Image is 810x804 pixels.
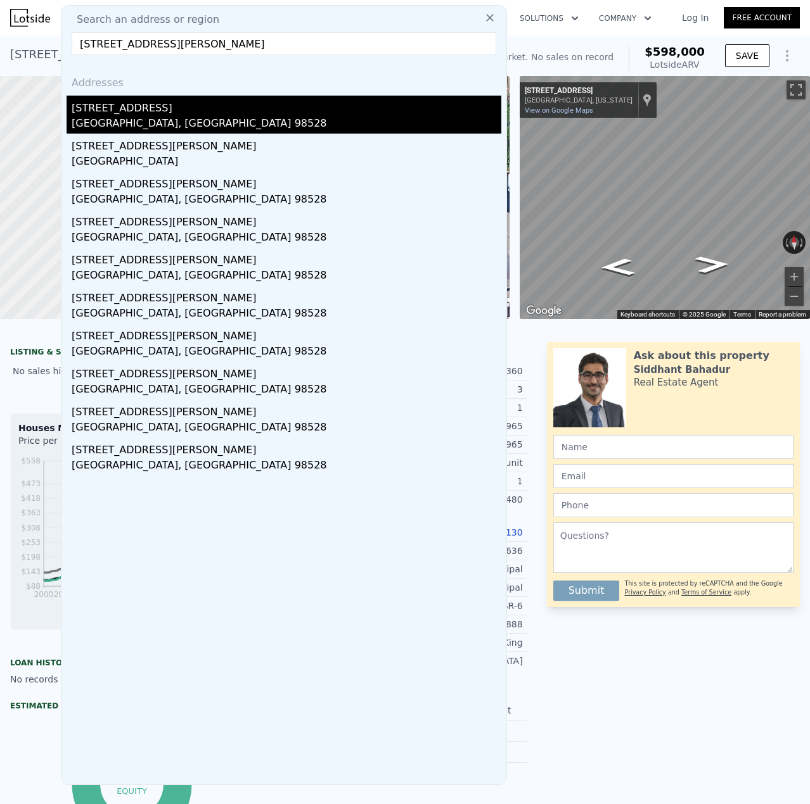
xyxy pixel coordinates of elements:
div: Addresses [67,65,501,96]
div: [GEOGRAPHIC_DATA], [GEOGRAPHIC_DATA] 98528 [72,116,501,134]
input: Name [553,435,794,459]
div: 12,636 [405,544,523,557]
div: Street View [520,76,810,319]
a: Log In [667,11,724,24]
button: SAVE [725,44,769,67]
div: [GEOGRAPHIC_DATA], [GEOGRAPHIC_DATA] 98528 [72,192,501,210]
tspan: 2002 [54,590,74,599]
div: [GEOGRAPHIC_DATA], [GEOGRAPHIC_DATA] 98528 [72,306,501,323]
div: [GEOGRAPHIC_DATA], [GEOGRAPHIC_DATA] 98528 [72,458,501,475]
span: Search an address or region [67,12,219,27]
button: Company [589,7,662,30]
tspan: $88 [26,582,41,591]
button: Submit [553,581,620,601]
tspan: $418 [21,494,41,503]
tspan: $363 [21,508,41,517]
div: [GEOGRAPHIC_DATA], [GEOGRAPHIC_DATA] 98528 [72,268,501,286]
div: Siddhant Bahadur [634,363,730,376]
tspan: $143 [21,567,41,576]
button: Rotate clockwise [799,231,806,254]
div: [STREET_ADDRESS][PERSON_NAME] [72,361,501,382]
div: Price per Square Foot [18,434,132,455]
path: Go East, S 241st St [681,252,744,277]
div: [STREET_ADDRESS] [525,86,633,96]
tspan: 2000 [34,590,54,599]
div: LISTING & SALE HISTORY [10,347,253,360]
div: This site is protected by reCAPTCHA and the Google and apply. [624,575,794,601]
div: [STREET_ADDRESS][PERSON_NAME] [72,437,501,458]
span: $598,000 [645,45,705,58]
tspan: $308 [21,524,41,532]
a: Report a problem [759,311,806,318]
div: [STREET_ADDRESS][PERSON_NAME] [72,248,501,268]
div: Forced air unit [405,456,523,469]
div: [GEOGRAPHIC_DATA], [GEOGRAPHIC_DATA] 98528 [72,230,501,248]
div: No sales history record for this property. [10,360,253,382]
a: Show location on map [643,93,652,107]
button: Keyboard shortcuts [620,310,675,319]
a: Privacy Policy [624,589,665,596]
button: Zoom out [785,287,804,306]
input: Email [553,464,794,488]
div: Ask about this property [634,348,769,363]
div: [STREET_ADDRESS][PERSON_NAME] [72,210,501,230]
div: SR-6 [405,600,523,612]
tspan: $473 [21,479,41,488]
div: Off Market. No sales on record [479,51,614,63]
path: Go West, S 241st St [586,254,649,280]
div: [GEOGRAPHIC_DATA], [US_STATE] [525,96,633,104]
img: Lotside [10,9,50,27]
input: Phone [553,493,794,517]
a: View on Google Maps [525,106,593,115]
div: [STREET_ADDRESS] [72,96,501,116]
div: [STREET_ADDRESS][PERSON_NAME] [72,172,501,192]
span: © 2025 Google [683,311,726,318]
div: [STREET_ADDRESS][PERSON_NAME] [72,134,501,154]
button: Reset the view [788,231,799,254]
tspan: $253 [21,538,41,547]
a: Free Account [724,7,800,28]
a: Terms (opens in new tab) [733,311,751,318]
button: Show Options [775,43,800,68]
div: Loan history from public records [10,658,253,668]
div: Real Estate Agent [634,376,719,389]
div: [STREET_ADDRESS] , Kent , WA 98030 [10,46,222,63]
button: Rotate counterclockwise [783,231,790,254]
div: [STREET_ADDRESS][PERSON_NAME] [72,323,501,344]
div: [STREET_ADDRESS][PERSON_NAME] [72,286,501,306]
tspan: equity [117,786,147,795]
div: No records available. [10,673,253,686]
div: [GEOGRAPHIC_DATA], [GEOGRAPHIC_DATA] 98528 [72,344,501,361]
div: [STREET_ADDRESS][PERSON_NAME] [72,399,501,420]
a: Terms of Service [681,589,731,596]
button: Zoom in [785,267,804,286]
tspan: $558 [21,456,41,465]
button: Solutions [510,7,589,30]
div: Estimated Equity [10,701,253,711]
a: Open this area in Google Maps (opens a new window) [523,303,565,319]
tspan: $198 [21,553,41,562]
div: Map [520,76,810,319]
div: [GEOGRAPHIC_DATA] [72,154,501,172]
img: Google [523,303,565,319]
button: Toggle fullscreen view [787,80,806,99]
div: [GEOGRAPHIC_DATA], [GEOGRAPHIC_DATA] 98528 [72,420,501,437]
div: Lotside ARV [645,58,705,71]
div: [GEOGRAPHIC_DATA], [GEOGRAPHIC_DATA] 98528 [72,382,501,399]
input: Enter an address, city, region, neighborhood or zip code [72,32,496,55]
div: Houses Median Sale [18,422,245,434]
